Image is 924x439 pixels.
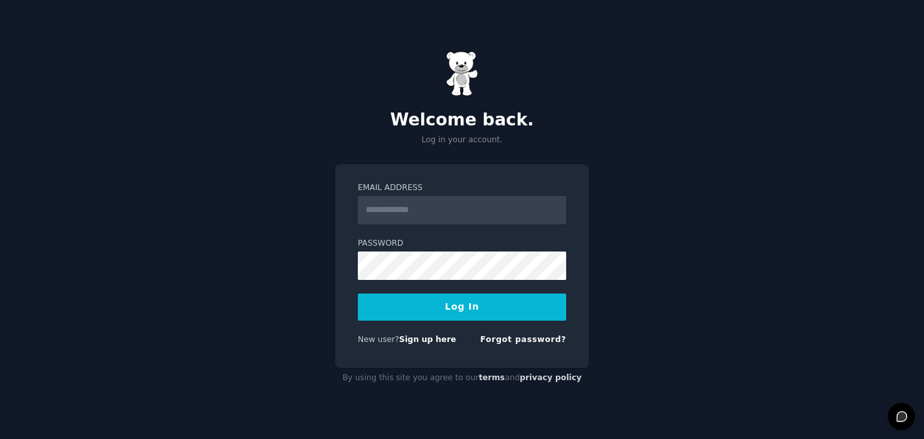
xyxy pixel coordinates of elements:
[520,373,582,382] a: privacy policy
[335,368,589,389] div: By using this site you agree to our and
[446,51,478,96] img: Gummy Bear
[358,238,566,250] label: Password
[335,134,589,146] p: Log in your account.
[479,373,505,382] a: terms
[358,182,566,194] label: Email Address
[480,335,566,344] a: Forgot password?
[399,335,456,344] a: Sign up here
[358,335,399,344] span: New user?
[335,110,589,131] h2: Welcome back.
[358,294,566,321] button: Log In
